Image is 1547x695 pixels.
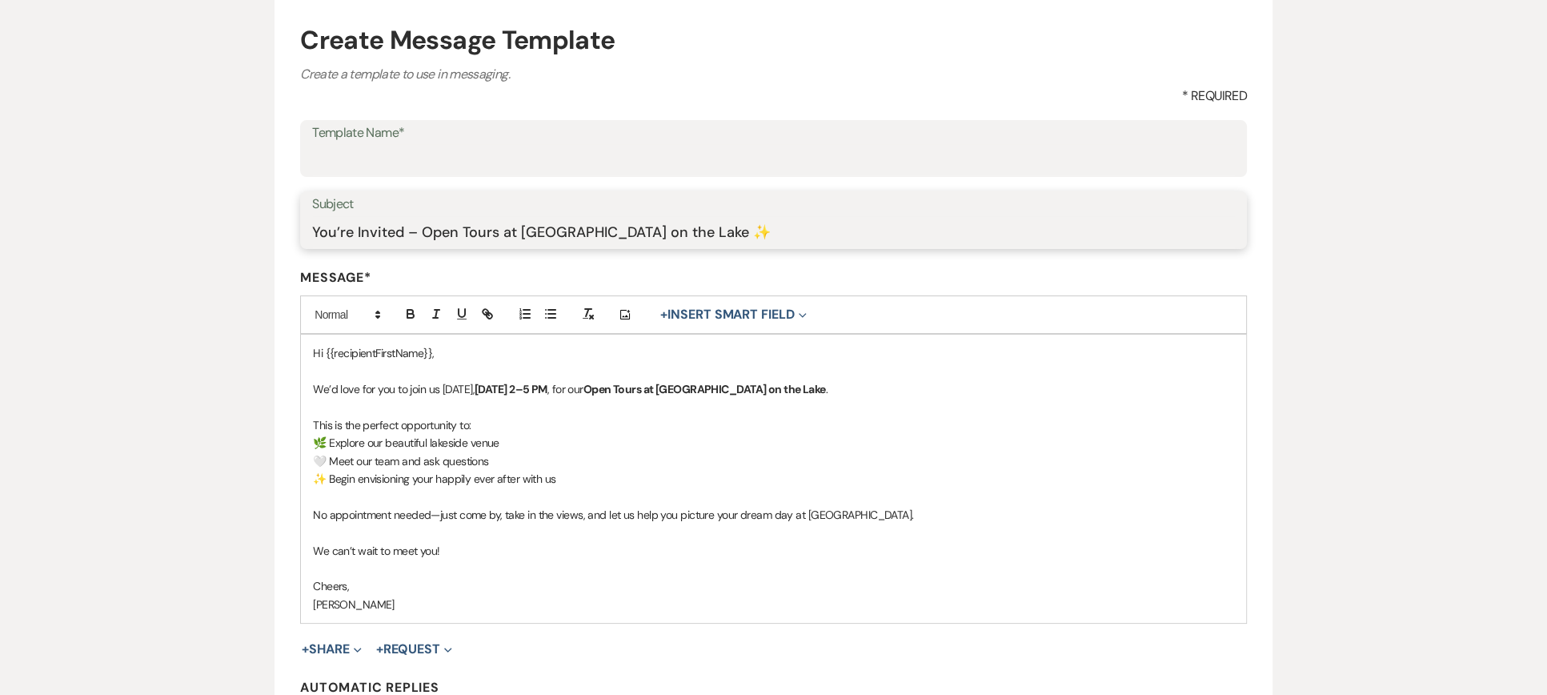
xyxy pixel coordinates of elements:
[312,122,1235,145] label: Template Name*
[312,193,1235,216] label: Subject
[313,470,1234,488] p: ✨ Begin envisioning your happily ever after with us
[313,452,1234,470] p: 🤍 Meet our team and ask questions
[302,643,309,656] span: +
[475,382,547,396] strong: [DATE] 2–5 PM
[313,344,1234,362] p: Hi {{recipientFirstName}},
[313,380,1234,398] p: We’d love for you to join us [DATE], , for our .
[313,542,1234,560] p: We can’t wait to meet you!
[302,643,362,656] button: Share
[376,643,383,656] span: +
[313,577,1234,595] p: Cheers,
[660,308,667,321] span: +
[376,643,452,656] button: Request
[583,382,826,396] strong: Open Tours at [GEOGRAPHIC_DATA] on the Lake
[1182,86,1247,106] span: * Required
[313,506,1234,524] p: No appointment needed—just come by, take in the views, and let us help you picture your dream day...
[655,305,812,324] button: Insert Smart Field
[313,416,1234,434] p: This is the perfect opportunity to:
[300,269,1247,286] label: Message*
[300,64,1247,85] p: Create a template to use in messaging.
[300,21,1247,59] h4: Create Message Template
[313,596,1234,613] p: [PERSON_NAME]
[313,434,1234,452] p: 🌿 Explore our beautiful lakeside venue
